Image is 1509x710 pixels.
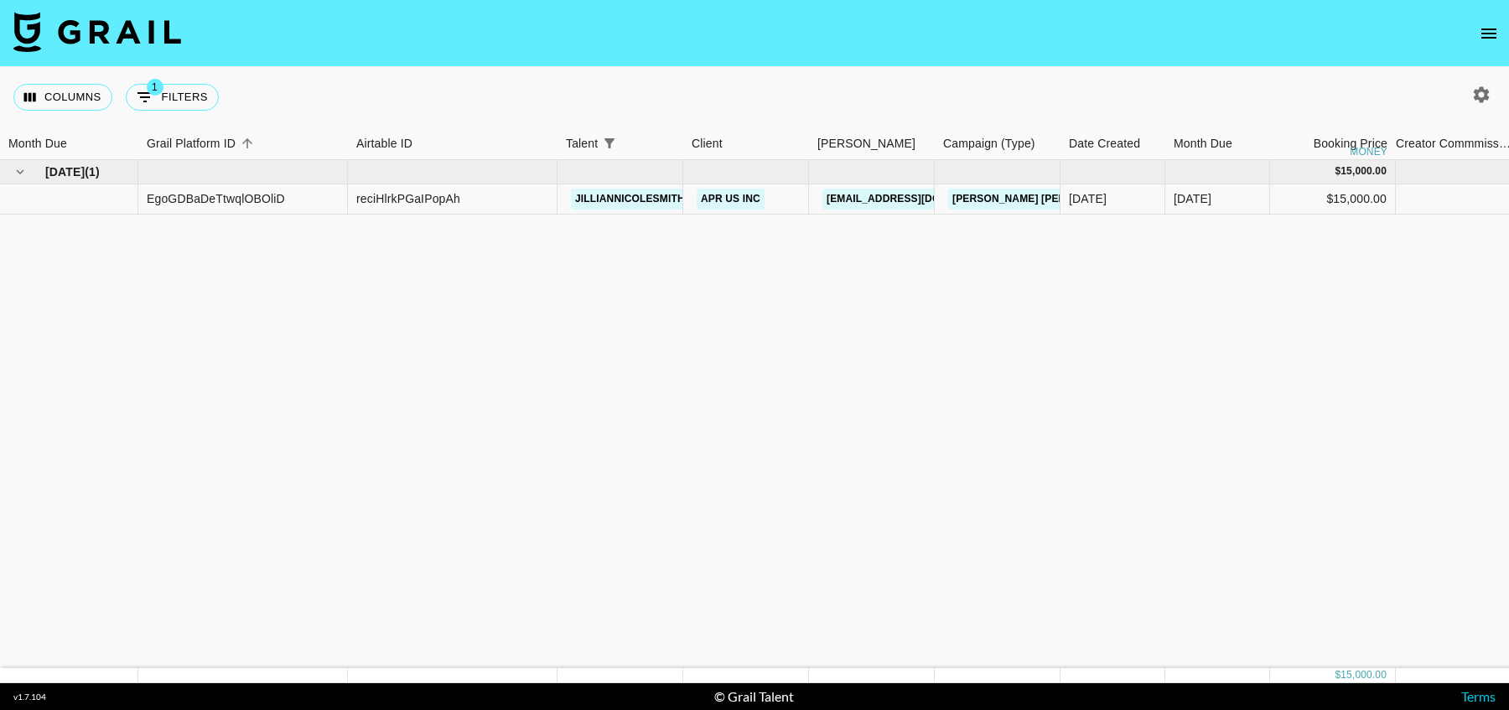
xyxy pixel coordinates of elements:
button: Show filters [126,84,219,111]
button: open drawer [1472,17,1506,50]
div: Talent [557,127,683,160]
div: 15,000.00 [1340,164,1387,179]
div: Talent [566,127,598,160]
div: $ [1335,668,1340,682]
div: Campaign (Type) [935,127,1060,160]
div: reciHlrkPGaIPopAh [356,190,460,207]
div: money [1350,147,1387,157]
div: Date Created [1060,127,1165,160]
button: Sort [236,132,259,155]
div: $15,000.00 [1270,184,1396,215]
div: 15,000.00 [1340,668,1387,682]
div: Month Due [1174,127,1232,160]
div: Month Due [1165,127,1270,160]
a: Terms [1461,688,1496,704]
div: [PERSON_NAME] [817,127,915,160]
div: Booker [809,127,935,160]
button: Select columns [13,84,112,111]
a: [EMAIL_ADDRESS][DOMAIN_NAME] [822,189,1010,210]
span: [DATE] [45,163,85,180]
div: Campaign (Type) [943,127,1035,160]
a: APR US INC [697,189,765,210]
div: Sep '25 [1174,190,1211,207]
div: 1 active filter [598,132,621,155]
div: Booking Price [1314,127,1387,160]
a: jilliannicolesmith [571,189,689,210]
div: $ [1335,164,1340,179]
a: [PERSON_NAME] [PERSON_NAME] x Medicube [948,189,1199,210]
div: 11/09/2025 [1069,190,1107,207]
div: EgoGDBaDeTtwqlOBOliD [147,190,285,207]
div: Airtable ID [356,127,412,160]
div: Client [692,127,723,160]
div: Client [683,127,809,160]
div: Grail Platform ID [147,127,236,160]
div: © Grail Talent [714,688,794,705]
button: hide children [8,160,32,184]
span: ( 1 ) [85,163,100,180]
div: Month Due [8,127,67,160]
div: Date Created [1069,127,1140,160]
button: Show filters [598,132,621,155]
span: 1 [147,79,163,96]
div: Grail Platform ID [138,127,348,160]
img: Grail Talent [13,12,181,52]
div: v 1.7.104 [13,692,46,702]
div: Airtable ID [348,127,557,160]
button: Sort [621,132,645,155]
